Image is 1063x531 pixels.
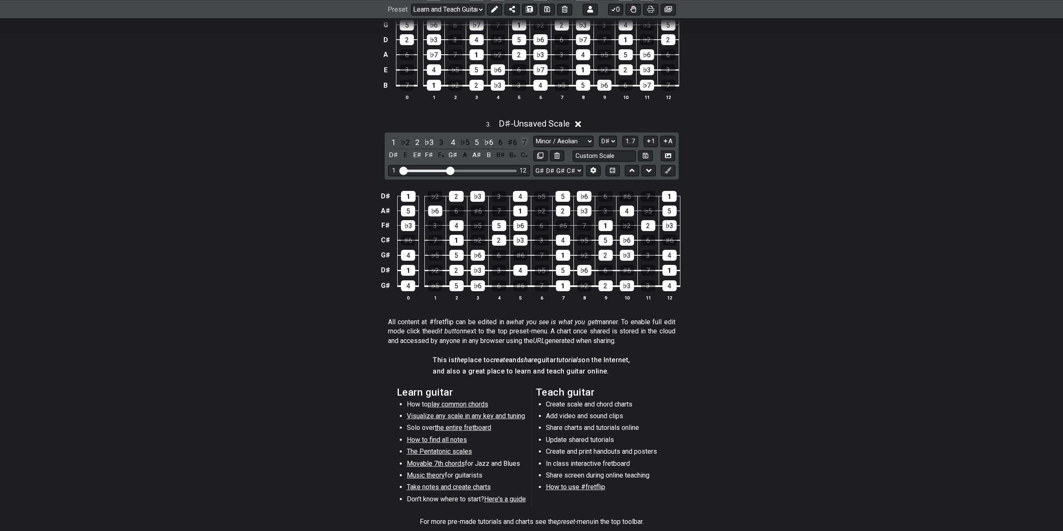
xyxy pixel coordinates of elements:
[577,206,591,216] div: ♭3
[550,150,564,162] button: Delete
[505,3,520,15] button: Share Preset
[491,80,505,91] div: ♭3
[520,356,537,364] em: share
[583,3,598,15] button: Logout
[660,136,675,147] button: A
[379,278,392,294] td: G♯
[401,280,415,291] div: 4
[388,165,530,176] div: Visible fret range
[555,64,569,75] div: 7
[381,18,391,32] td: G
[459,137,470,148] div: toggle scale degree
[546,400,665,412] li: Create scale and chord charts
[428,400,488,408] span: play common chords
[507,137,518,148] div: toggle scale degree
[555,49,569,60] div: 3
[431,327,464,335] em: edit button
[626,3,641,15] button: Toggle Dexterity for all fretkits
[491,49,505,60] div: ♭2
[428,220,442,231] div: 3
[533,80,548,91] div: 4
[625,137,635,145] span: 1..7
[662,250,677,261] div: 4
[661,150,675,162] button: Create Image
[401,235,415,246] div: ♯6
[662,235,677,246] div: ♯6
[644,136,658,147] button: 1
[492,265,506,276] div: 3
[381,32,391,47] td: D
[638,150,652,162] button: Store user defined scale
[533,64,548,75] div: ♭7
[469,20,484,30] div: ♭7
[616,293,637,302] th: 10
[471,150,482,161] div: toggle pitch class
[449,206,464,216] div: 6
[449,191,464,202] div: 2
[643,3,658,15] button: Print
[513,191,528,202] div: 4
[471,206,485,216] div: ♯6
[469,80,484,91] div: 2
[448,34,462,45] div: 3
[661,20,675,30] div: 5
[495,137,506,148] div: toggle scale degree
[597,20,611,30] div: 3
[407,459,526,471] li: for Jazz and Blues
[662,206,677,216] div: 5
[557,3,572,15] button: Delete
[576,80,590,91] div: 5
[533,136,594,147] select: Scale
[491,34,505,45] div: ♭5
[513,280,528,291] div: ♯6
[427,34,441,45] div: ♭3
[620,265,634,276] div: ♯6
[546,412,665,423] li: Add video and sound clips
[640,49,654,60] div: ♭6
[513,220,528,231] div: ♭6
[530,93,551,102] th: 6
[557,518,594,526] em: preset-menu
[407,495,526,506] li: Don't know where to start?
[659,293,680,302] th: 12
[599,250,613,261] div: 2
[606,165,620,176] button: Toggle horizontal chord view
[381,62,391,78] td: E
[401,206,415,216] div: 5
[407,436,467,444] span: How to find all notes
[508,93,530,102] th: 5
[640,20,654,30] div: ♭5
[513,265,528,276] div: 4
[471,137,482,148] div: toggle scale degree
[428,206,442,216] div: ♭6
[661,3,676,15] button: Create image
[411,3,485,15] select: Preset
[513,250,528,261] div: ♯6
[573,293,595,302] th: 8
[535,206,549,216] div: ♭2
[536,388,667,397] h2: Teach guitar
[556,206,570,216] div: 2
[641,265,655,276] div: 7
[620,280,634,291] div: ♭3
[597,49,611,60] div: ♭5
[492,206,506,216] div: 7
[400,20,414,30] div: 5
[448,49,462,60] div: 7
[551,93,572,102] th: 7
[470,191,485,202] div: ♭3
[535,235,549,246] div: 3
[661,34,675,45] div: 2
[379,263,392,278] td: D♯
[622,136,638,147] button: 1..7
[447,137,458,148] div: toggle scale degree
[433,356,630,365] h4: This is place to and guitar on the Internet,
[512,80,526,91] div: 3
[407,423,526,435] li: Solo over
[597,80,611,91] div: ♭6
[661,165,675,176] button: First click edit preset to enable marker editing
[427,64,441,75] div: 4
[492,235,506,246] div: 2
[619,20,633,30] div: 4
[619,191,634,202] div: ♯6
